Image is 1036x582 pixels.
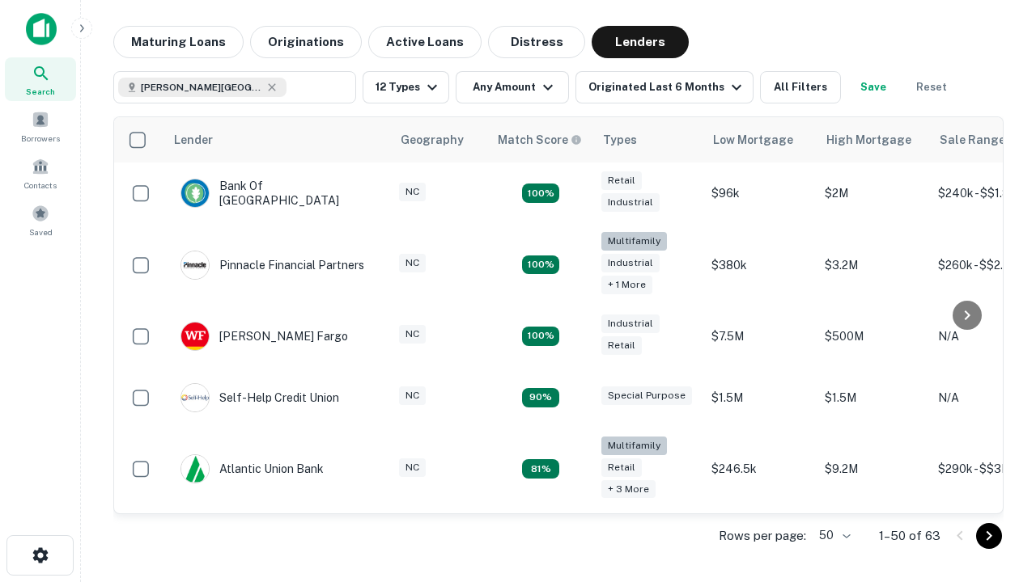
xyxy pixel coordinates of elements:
[363,71,449,103] button: 12 Types
[401,130,464,150] div: Geography
[703,224,817,306] td: $380k
[760,71,841,103] button: All Filters
[391,117,488,162] th: Geography
[24,179,57,192] span: Contacts
[813,524,853,547] div: 50
[879,526,940,546] p: 1–50 of 63
[601,436,667,455] div: Multifamily
[5,198,76,242] a: Saved
[180,322,348,351] div: [PERSON_NAME] Fargo
[26,85,55,98] span: Search
[593,117,703,162] th: Types
[29,226,53,238] span: Saved
[826,130,911,150] div: High Mortgage
[164,117,391,162] th: Lender
[5,57,76,101] a: Search
[713,130,793,150] div: Low Mortgage
[601,386,692,405] div: Special Purpose
[847,71,899,103] button: Save your search to get updates of matches that match your search criteria.
[174,130,213,150] div: Lender
[5,104,76,148] a: Borrowers
[181,455,209,483] img: picture
[522,459,559,479] div: Matching Properties: 10, hasApolloMatch: undefined
[703,117,817,162] th: Low Mortgage
[940,130,1005,150] div: Sale Range
[26,13,57,45] img: capitalize-icon.png
[399,254,426,272] div: NC
[601,171,642,190] div: Retail
[488,26,585,58] button: Distress
[522,255,559,275] div: Matching Properties: 22, hasApolloMatch: undefined
[955,401,1036,479] iframe: Chat Widget
[601,276,652,294] div: + 1 more
[181,384,209,411] img: picture
[180,179,375,208] div: Bank Of [GEOGRAPHIC_DATA]
[181,251,209,279] img: picture
[522,388,559,407] div: Matching Properties: 11, hasApolloMatch: undefined
[601,458,642,477] div: Retail
[588,78,746,97] div: Originated Last 6 Months
[603,130,637,150] div: Types
[601,336,642,355] div: Retail
[399,458,426,477] div: NC
[703,428,817,510] td: $246.5k
[719,526,806,546] p: Rows per page:
[817,428,930,510] td: $9.2M
[601,254,660,272] div: Industrial
[498,131,582,149] div: Capitalize uses an advanced AI algorithm to match your search with the best lender. The match sco...
[703,367,817,428] td: $1.5M
[180,383,339,412] div: Self-help Credit Union
[601,232,667,251] div: Multifamily
[601,314,660,333] div: Industrial
[368,26,482,58] button: Active Loans
[703,306,817,367] td: $7.5M
[180,251,364,280] div: Pinnacle Financial Partners
[399,386,426,405] div: NC
[113,26,244,58] button: Maturing Loans
[703,162,817,224] td: $96k
[141,80,262,95] span: [PERSON_NAME][GEOGRAPHIC_DATA], [GEOGRAPHIC_DATA]
[399,183,426,201] div: NC
[817,224,930,306] td: $3.2M
[906,71,957,103] button: Reset
[817,306,930,367] td: $500M
[21,132,60,145] span: Borrowers
[817,367,930,428] td: $1.5M
[817,117,930,162] th: High Mortgage
[181,179,209,207] img: picture
[181,323,209,350] img: picture
[456,71,569,103] button: Any Amount
[592,26,689,58] button: Lenders
[250,26,362,58] button: Originations
[5,151,76,195] a: Contacts
[180,454,324,483] div: Atlantic Union Bank
[488,117,593,162] th: Capitalize uses an advanced AI algorithm to match your search with the best lender. The match sco...
[601,193,660,212] div: Industrial
[575,71,754,103] button: Originated Last 6 Months
[601,480,656,499] div: + 3 more
[976,523,1002,549] button: Go to next page
[522,183,559,203] div: Matching Properties: 15, hasApolloMatch: undefined
[817,162,930,224] td: $2M
[522,327,559,346] div: Matching Properties: 14, hasApolloMatch: undefined
[399,325,426,344] div: NC
[498,131,579,149] h6: Match Score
